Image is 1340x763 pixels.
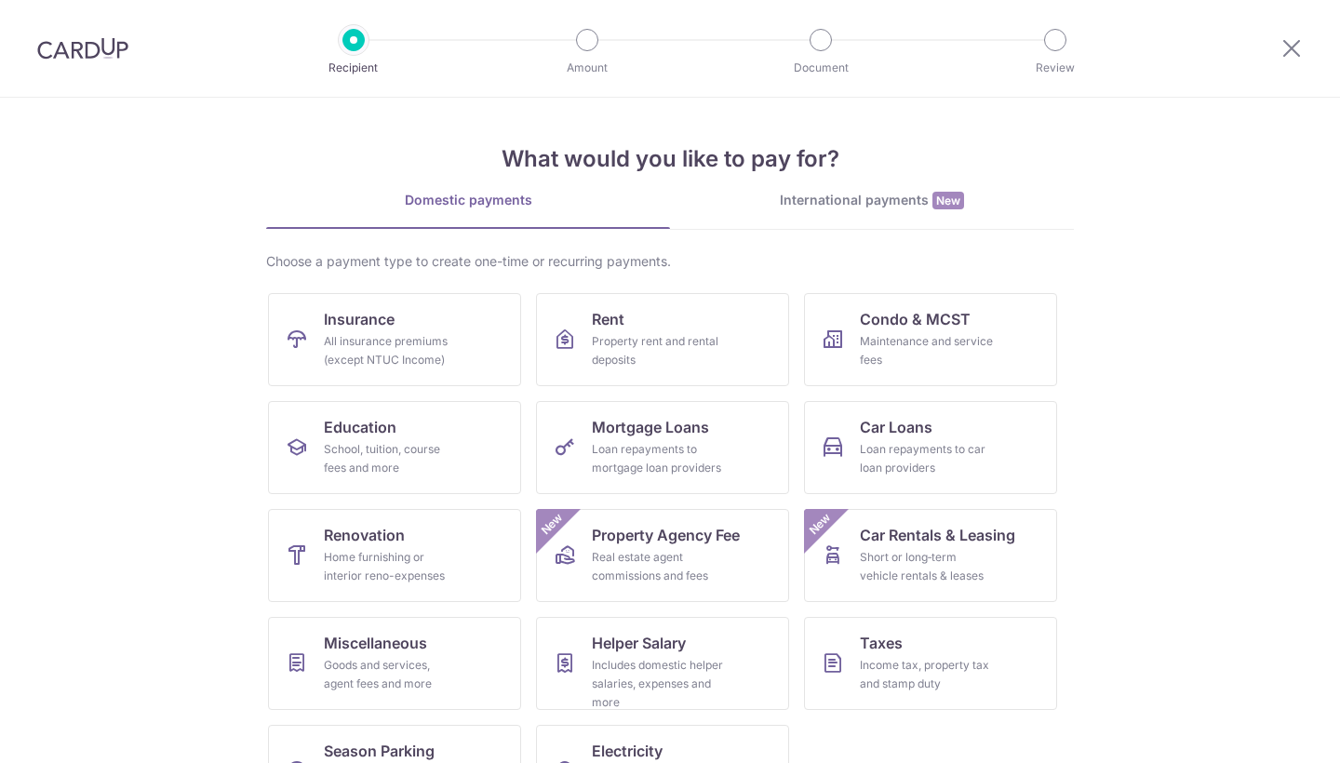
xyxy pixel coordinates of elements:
span: Mortgage Loans [592,416,709,438]
div: Property rent and rental deposits [592,332,726,369]
div: Income tax, property tax and stamp duty [860,656,994,693]
p: Document [752,59,890,77]
a: RentProperty rent and rental deposits [536,293,789,386]
span: Car Rentals & Leasing [860,524,1015,546]
span: Season Parking [324,740,435,762]
span: New [932,192,964,209]
p: Amount [518,59,656,77]
div: Short or long‑term vehicle rentals & leases [860,548,994,585]
div: Home furnishing or interior reno-expenses [324,548,458,585]
span: Helper Salary [592,632,686,654]
a: Helper SalaryIncludes domestic helper salaries, expenses and more [536,617,789,710]
div: International payments [670,191,1074,210]
span: Miscellaneous [324,632,427,654]
h4: What would you like to pay for? [266,142,1074,176]
a: Property Agency FeeReal estate agent commissions and feesNew [536,509,789,602]
div: Real estate agent commissions and fees [592,548,726,585]
img: CardUp [37,37,128,60]
a: RenovationHome furnishing or interior reno-expenses [268,509,521,602]
a: Mortgage LoansLoan repayments to mortgage loan providers [536,401,789,494]
div: Domestic payments [266,191,670,209]
span: New [805,509,836,540]
a: EducationSchool, tuition, course fees and more [268,401,521,494]
span: Condo & MCST [860,308,971,330]
a: MiscellaneousGoods and services, agent fees and more [268,617,521,710]
div: Loan repayments to car loan providers [860,440,994,477]
span: Car Loans [860,416,932,438]
div: Maintenance and service fees [860,332,994,369]
p: Recipient [285,59,422,77]
span: Education [324,416,396,438]
div: Loan repayments to mortgage loan providers [592,440,726,477]
p: Review [986,59,1124,77]
a: TaxesIncome tax, property tax and stamp duty [804,617,1057,710]
div: School, tuition, course fees and more [324,440,458,477]
a: InsuranceAll insurance premiums (except NTUC Income) [268,293,521,386]
a: Car LoansLoan repayments to car loan providers [804,401,1057,494]
span: Rent [592,308,624,330]
span: Renovation [324,524,405,546]
div: All insurance premiums (except NTUC Income) [324,332,458,369]
span: New [537,509,568,540]
div: Choose a payment type to create one-time or recurring payments. [266,252,1074,271]
span: Property Agency Fee [592,524,740,546]
a: Condo & MCSTMaintenance and service fees [804,293,1057,386]
span: Insurance [324,308,395,330]
a: Car Rentals & LeasingShort or long‑term vehicle rentals & leasesNew [804,509,1057,602]
div: Includes domestic helper salaries, expenses and more [592,656,726,712]
span: Electricity [592,740,663,762]
span: Taxes [860,632,903,654]
div: Goods and services, agent fees and more [324,656,458,693]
